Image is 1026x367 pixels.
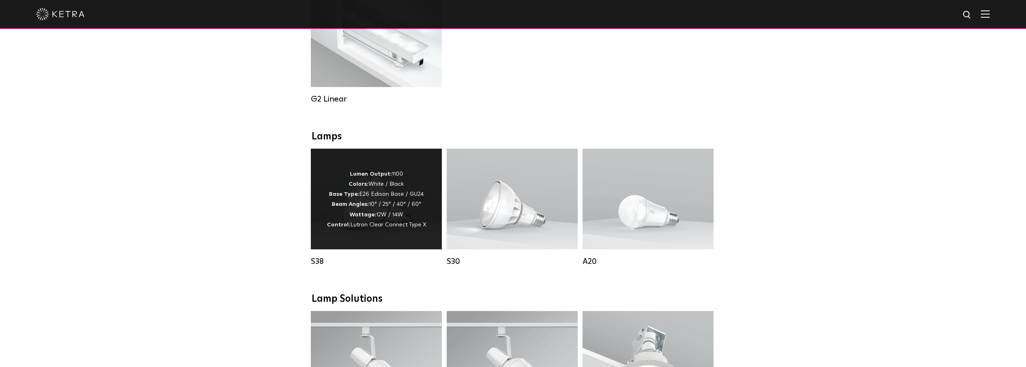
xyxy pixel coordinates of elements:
div: Lamps [312,131,715,143]
a: S30 Lumen Output:1100Colors:White / BlackBase Type:E26 Edison Base / GU24Beam Angles:15° / 25° / ... [447,149,578,266]
strong: Wattage: [350,212,376,218]
strong: Lumen Output: [350,171,392,177]
img: Hamburger%20Nav.svg [981,10,990,18]
img: ketra-logo-2019-white [36,8,85,20]
strong: Base Type: [329,191,359,197]
a: S38 Lumen Output:1100Colors:White / BlackBase Type:E26 Edison Base / GU24Beam Angles:10° / 25° / ... [311,149,442,266]
span: Lutron Clear Connect Type X [350,222,426,228]
strong: Colors: [349,181,368,187]
p: 1100 White / Black E26 Edison Base / GU24 10° / 25° / 40° / 60° 12W / 14W [327,169,426,230]
div: S38 [311,257,442,266]
div: Lamp Solutions [312,293,715,305]
div: S30 [447,257,578,266]
img: search icon [962,10,972,20]
strong: Control: [327,222,350,228]
div: G2 Linear [311,94,442,104]
strong: Beam Angles: [332,201,369,207]
a: A20 Lumen Output:600 / 800Colors:White / BlackBase Type:E26 Edison Base / GU24Beam Angles:Omni-Di... [583,149,714,266]
div: A20 [583,257,714,266]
